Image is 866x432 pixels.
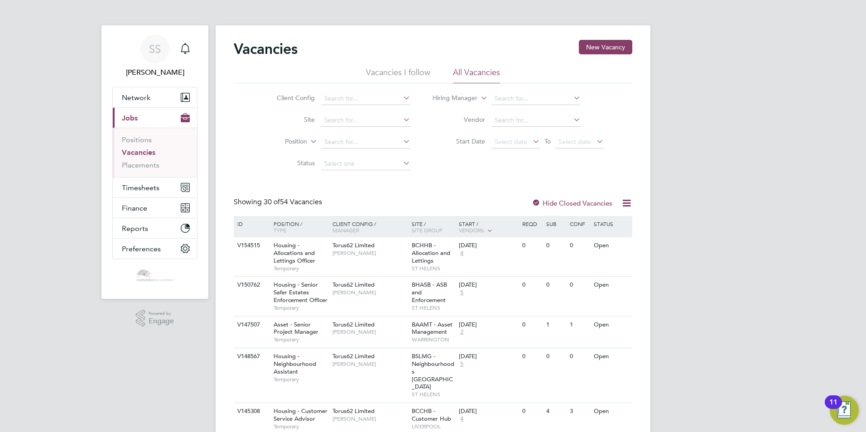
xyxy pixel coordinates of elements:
[332,360,407,368] span: [PERSON_NAME]
[453,67,500,83] li: All Vacancies
[122,93,150,102] span: Network
[412,226,443,234] span: Site Group
[332,226,359,234] span: Manager
[263,94,315,102] label: Client Config
[274,352,316,375] span: Housing - Neighbourhood Assistant
[520,317,544,333] div: 0
[332,407,375,415] span: Torus62 Limited
[101,25,208,299] nav: Main navigation
[592,317,631,333] div: Open
[568,277,591,293] div: 0
[332,241,375,249] span: Torus62 Limited
[412,321,452,336] span: BAAMT - Asset Management
[412,265,455,272] span: ST HELENS
[544,403,568,420] div: 4
[544,348,568,365] div: 0
[592,277,631,293] div: Open
[459,289,465,297] span: 5
[332,415,407,422] span: [PERSON_NAME]
[579,40,632,54] button: New Vacancy
[235,403,267,420] div: V145308
[558,138,591,146] span: Select date
[122,245,161,253] span: Preferences
[332,352,375,360] span: Torus62 Limited
[544,237,568,254] div: 0
[274,376,328,383] span: Temporary
[520,277,544,293] div: 0
[321,92,410,105] input: Search for...
[267,216,330,238] div: Position /
[491,92,581,105] input: Search for...
[112,268,197,283] a: Go to home page
[433,115,485,124] label: Vendor
[235,348,267,365] div: V148567
[332,289,407,296] span: [PERSON_NAME]
[412,407,451,422] span: BCCHB - Customer Hub
[113,239,197,259] button: Preferences
[149,317,174,325] span: Engage
[135,268,174,283] img: castlefieldrecruitment-logo-retina.png
[113,87,197,107] button: Network
[122,161,159,169] a: Placements
[274,304,328,312] span: Temporary
[113,108,197,128] button: Jobs
[149,43,161,55] span: SS
[520,237,544,254] div: 0
[122,183,159,192] span: Timesheets
[829,402,837,414] div: 11
[459,226,484,234] span: Vendors
[412,423,455,430] span: LIVERPOOL
[264,197,322,206] span: 54 Vacancies
[568,403,591,420] div: 3
[568,216,591,231] div: Conf
[235,317,267,333] div: V147507
[274,321,318,336] span: Asset - Senior Project Manager
[520,403,544,420] div: 0
[459,250,465,257] span: 4
[425,94,477,103] label: Hiring Manager
[112,67,197,78] span: Shivaani Solanki
[568,237,591,254] div: 0
[113,218,197,238] button: Reports
[122,135,152,144] a: Positions
[495,138,527,146] span: Select date
[330,216,409,238] div: Client Config /
[592,216,631,231] div: Status
[235,277,267,293] div: V150762
[113,178,197,197] button: Timesheets
[332,281,375,288] span: Torus62 Limited
[235,237,267,254] div: V154515
[274,265,328,272] span: Temporary
[332,250,407,257] span: [PERSON_NAME]
[235,216,267,231] div: ID
[274,281,327,304] span: Housing - Senior Safer Estates Enforcement Officer
[459,242,518,250] div: [DATE]
[263,159,315,167] label: Status
[412,352,454,391] span: BSLMG - Neighbourhoods [GEOGRAPHIC_DATA]
[592,348,631,365] div: Open
[234,197,324,207] div: Showing
[112,34,197,78] a: SS[PERSON_NAME]
[122,224,148,233] span: Reports
[332,328,407,336] span: [PERSON_NAME]
[520,348,544,365] div: 0
[544,216,568,231] div: Sub
[274,336,328,343] span: Temporary
[321,158,410,170] input: Select one
[592,237,631,254] div: Open
[412,304,455,312] span: ST HELENS
[412,281,447,304] span: BHASB - ASB and Enforcement
[544,277,568,293] div: 0
[136,310,174,327] a: Powered byEngage
[321,136,410,149] input: Search for...
[592,403,631,420] div: Open
[457,216,520,239] div: Start /
[255,137,307,146] label: Position
[113,198,197,218] button: Finance
[412,336,455,343] span: WARRINGTON
[459,328,465,336] span: 2
[459,360,465,368] span: 5
[520,216,544,231] div: Reqd
[412,391,455,398] span: ST HELENS
[568,317,591,333] div: 1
